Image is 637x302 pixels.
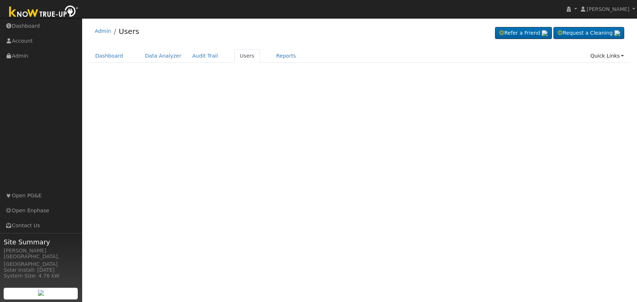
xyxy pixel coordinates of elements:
[553,27,624,39] a: Request a Cleaning
[4,247,78,255] div: [PERSON_NAME]
[587,6,629,12] span: [PERSON_NAME]
[95,28,111,34] a: Admin
[614,30,620,36] img: retrieve
[38,290,44,296] img: retrieve
[495,27,552,39] a: Refer a Friend
[585,49,629,63] a: Quick Links
[187,49,223,63] a: Audit Trail
[4,266,78,274] div: Solar Install: [DATE]
[139,49,187,63] a: Data Analyzer
[234,49,260,63] a: Users
[119,27,139,36] a: Users
[271,49,302,63] a: Reports
[4,237,78,247] span: Site Summary
[4,253,78,268] div: [GEOGRAPHIC_DATA], [GEOGRAPHIC_DATA]
[4,272,78,280] div: System Size: 4.76 kW
[90,49,129,63] a: Dashboard
[5,4,82,20] img: Know True-Up
[542,30,548,36] img: retrieve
